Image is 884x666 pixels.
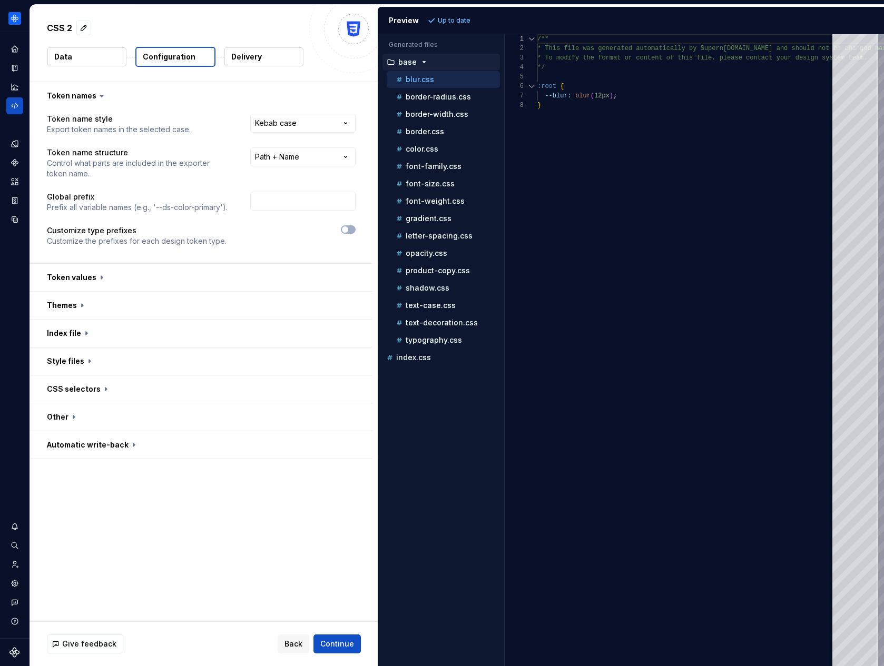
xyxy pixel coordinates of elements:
div: Preview [389,15,419,26]
p: base [398,58,417,66]
p: CSS 2 [47,22,72,34]
a: Storybook stories [6,192,23,209]
p: shadow.css [406,284,449,292]
p: font-size.css [406,180,455,188]
p: border-width.css [406,110,468,118]
button: Back [278,634,309,653]
p: Prefix all variable names (e.g., '--ds-color-primary'). [47,202,228,213]
p: border-radius.css [406,93,471,101]
span: * This file was generated automatically by Supern [537,45,723,52]
button: font-weight.css [387,195,500,207]
a: Documentation [6,59,23,76]
div: Click to collapse the range. [525,34,538,44]
div: 8 [505,101,524,110]
div: 4 [505,63,524,72]
button: font-family.css [387,161,500,172]
span: lease contact your design system team. [723,54,868,62]
svg: Supernova Logo [9,647,20,658]
p: Export token names in the selected case. [47,124,191,135]
button: Give feedback [47,634,123,653]
span: * To modify the format or content of this file, p [537,54,723,62]
p: border.css [406,127,444,136]
button: Search ⌘K [6,537,23,554]
span: { [560,83,564,90]
button: border.css [387,126,500,137]
a: Home [6,41,23,57]
button: text-case.css [387,300,500,311]
p: letter-spacing.css [406,232,473,240]
button: font-size.css [387,178,500,190]
span: --blur: [545,92,571,100]
span: ( [591,92,594,100]
button: Contact support [6,594,23,611]
a: Data sources [6,211,23,228]
span: Give feedback [62,639,116,649]
p: Token name style [47,114,191,124]
a: Design tokens [6,135,23,152]
div: Notifications [6,518,23,535]
div: 7 [505,91,524,101]
div: 5 [505,72,524,82]
p: Token name structure [47,147,231,158]
p: Global prefix [47,192,228,202]
p: Customize type prefixes [47,225,227,236]
p: Data [54,52,72,62]
p: typography.css [406,336,462,344]
div: 2 [505,44,524,53]
div: 6 [505,82,524,91]
button: border-radius.css [387,91,500,103]
div: Click to collapse the range. [525,82,538,91]
p: Generated files [389,41,494,49]
div: Invite team [6,556,23,573]
button: index.css [382,352,500,363]
div: 3 [505,53,524,63]
p: Configuration [143,52,195,62]
button: gradient.css [387,213,500,224]
button: Configuration [135,47,215,67]
a: Settings [6,575,23,592]
button: color.css [387,143,500,155]
button: opacity.css [387,247,500,259]
button: shadow.css [387,282,500,294]
a: Components [6,154,23,171]
button: blur.css [387,74,500,85]
span: ; [613,92,617,100]
p: gradient.css [406,214,451,223]
p: text-decoration.css [406,319,478,327]
div: Code automation [6,97,23,114]
a: Assets [6,173,23,190]
span: ) [610,92,613,100]
span: Back [284,639,302,649]
p: color.css [406,145,438,153]
button: border-width.css [387,108,500,120]
div: 1 [505,34,524,44]
span: Continue [320,639,354,649]
p: text-case.css [406,301,456,310]
span: :root [537,83,556,90]
p: font-weight.css [406,197,465,205]
p: font-family.css [406,162,461,171]
button: base [382,56,500,68]
p: index.css [396,353,431,362]
button: Delivery [224,47,303,66]
button: Data [47,47,126,66]
p: blur.css [406,75,434,84]
button: typography.css [387,334,500,346]
button: letter-spacing.css [387,230,500,242]
span: } [537,102,541,109]
button: Continue [313,634,361,653]
a: Analytics [6,78,23,95]
button: product-copy.css [387,265,500,276]
button: text-decoration.css [387,317,500,329]
span: 12px [594,92,610,100]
